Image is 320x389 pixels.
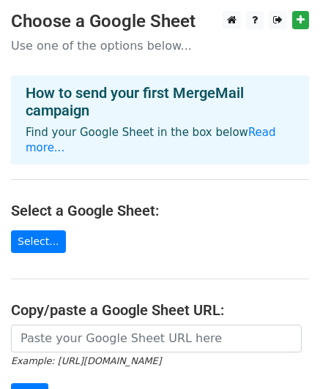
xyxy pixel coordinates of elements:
[11,355,161,366] small: Example: [URL][DOMAIN_NAME]
[11,325,302,352] input: Paste your Google Sheet URL here
[247,319,320,389] iframe: Chat Widget
[11,38,309,53] p: Use one of the options below...
[11,301,309,319] h4: Copy/paste a Google Sheet URL:
[11,202,309,219] h4: Select a Google Sheet:
[26,125,294,156] p: Find your Google Sheet in the box below
[26,84,294,119] h4: How to send your first MergeMail campaign
[26,126,276,154] a: Read more...
[11,230,66,253] a: Select...
[11,11,309,32] h3: Choose a Google Sheet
